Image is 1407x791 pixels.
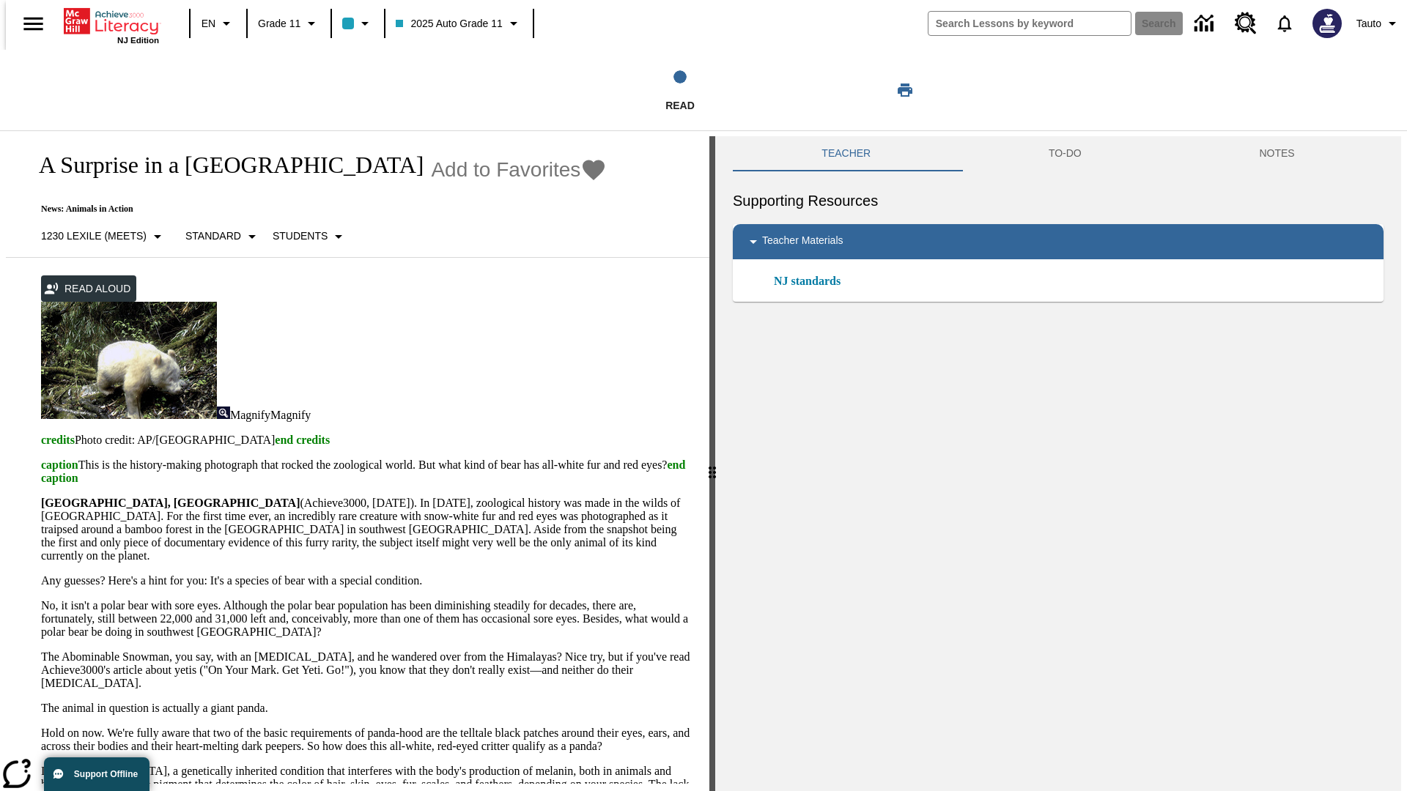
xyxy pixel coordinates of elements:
[733,224,1384,259] div: Teacher Materials
[41,497,300,509] strong: [GEOGRAPHIC_DATA], [GEOGRAPHIC_DATA]
[41,302,217,419] img: albino pandas in China are sometimes mistaken for polar bears
[431,157,607,182] button: Add to Favorites - A Surprise in a Bamboo Forest
[41,434,75,446] span: credits
[275,434,330,446] span: end credits
[1304,4,1351,42] button: Select a new avatar
[64,5,159,45] div: Home
[41,458,692,485] p: This is the history-making photograph that rocked the zoological world. But what kind of bear has...
[390,10,528,37] button: Class: 2025 Auto Grade 11, Select your class
[252,10,326,37] button: Grade: Grade 11, Select a grade
[665,100,695,111] span: Read
[41,497,692,562] p: (Achieve3000, [DATE]). In [DATE], zoological history was made in the wilds of [GEOGRAPHIC_DATA]. ...
[230,409,270,421] span: Magnify
[709,136,715,791] div: Press Enter or Spacebar and then press right and left arrow keys to move the slider
[44,757,149,791] button: Support Offline
[928,12,1131,35] input: search field
[1266,4,1304,42] a: Notifications
[195,10,242,37] button: Language: EN, Select a language
[960,136,1171,171] button: TO-DO
[715,136,1401,791] div: activity
[117,36,159,45] span: NJ Edition
[1226,4,1266,43] a: Resource Center, Will open in new tab
[6,136,709,784] div: reading
[490,50,870,130] button: Read step 1 of 1
[12,2,55,45] button: Open side menu
[396,16,502,31] span: 2025 Auto Grade 11
[431,158,580,182] span: Add to Favorites
[1312,9,1342,38] img: Avatar
[733,136,1384,171] div: Instructional Panel Tabs
[35,223,172,250] button: Select Lexile, 1230 Lexile (Meets)
[180,223,267,250] button: Scaffolds, Standard
[23,204,607,215] p: News: Animals in Action
[267,223,353,250] button: Select Student
[273,229,328,244] p: Students
[1351,10,1407,37] button: Profile/Settings
[1356,16,1381,31] span: Tauto
[217,406,230,419] img: Magnify
[23,152,424,179] h1: A Surprise in a [GEOGRAPHIC_DATA]
[41,702,692,715] p: The animal in question is actually a giant panda.
[202,16,215,31] span: EN
[258,16,300,31] span: Grade 11
[882,77,928,103] button: Print
[41,275,136,302] button: Read Aloud
[41,574,692,587] p: Any guesses? Here's a hint for you: It's a species of bear with a special condition.
[774,272,849,290] a: NJ standards
[762,233,843,250] p: Teacher Materials
[41,458,685,484] span: end caption
[74,769,138,779] span: Support Offline
[185,229,241,244] p: Standard
[41,599,692,639] p: No, it isn't a polar bear with sore eyes. Although the polar bear population has been diminishing...
[733,189,1384,212] h6: Supporting Resources
[1170,136,1384,171] button: NOTES
[41,434,692,447] p: Photo credit: AP/[GEOGRAPHIC_DATA]
[41,229,147,244] p: 1230 Lexile (Meets)
[41,458,78,471] span: caption
[41,727,692,753] p: Hold on now. We're fully aware that two of the basic requirements of panda-hood are the telltale ...
[1186,4,1226,44] a: Data Center
[336,10,380,37] button: Class color is light blue. Change class color
[733,136,960,171] button: Teacher
[270,409,311,421] span: Magnify
[41,650,692,690] p: The Abominable Snowman, you say, with an [MEDICAL_DATA], and he wandered over from the Himalayas?...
